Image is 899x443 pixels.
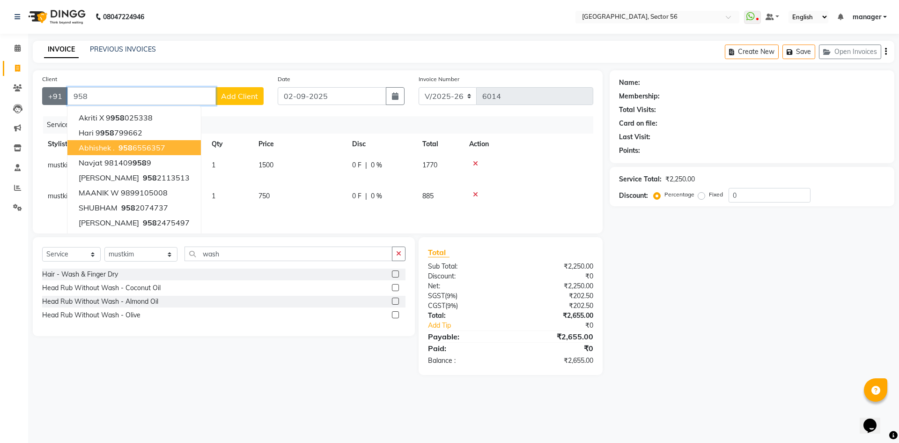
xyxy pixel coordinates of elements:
[619,91,660,101] div: Membership:
[258,161,273,169] span: 1500
[42,87,68,105] button: +91
[619,105,656,115] div: Total Visits:
[346,134,417,155] th: Disc
[365,160,367,170] span: |
[619,174,662,184] div: Service Total:
[422,161,437,169] span: 1770
[258,192,270,200] span: 750
[133,158,147,167] span: 958
[421,291,510,301] div: ( )
[709,190,723,199] label: Fixed
[853,12,881,22] span: manager
[79,233,109,242] span: kanchan
[212,161,215,169] span: 1
[664,190,694,199] label: Percentage
[43,116,600,134] div: Services
[79,173,139,182] span: [PERSON_NAME]
[42,270,118,279] div: Hair - Wash & Finger Dry
[100,128,114,137] span: 958
[619,78,640,88] div: Name:
[428,292,445,300] span: SGST
[111,113,125,122] span: 958
[619,146,640,156] div: Points:
[819,45,881,59] button: Open Invoices
[428,248,449,257] span: Total
[184,247,392,261] input: Search or Scan
[421,321,525,330] a: Add Tip
[206,134,253,155] th: Qty
[510,311,600,321] div: ₹2,655.00
[79,158,103,167] span: navjat
[510,262,600,271] div: ₹2,250.00
[48,192,73,200] span: mustkim
[42,134,136,155] th: Stylist
[121,188,168,197] ngb-highlight: 9899105008
[421,311,510,321] div: Total:
[212,192,215,200] span: 1
[525,321,600,330] div: ₹0
[42,283,161,293] div: Head Rub Without Wash - Coconut Oil
[42,297,158,307] div: Head Rub Without Wash - Almond Oil
[665,174,695,184] div: ₹2,250.00
[79,143,115,152] span: abhishek .
[371,191,382,201] span: 0 %
[79,113,104,122] span: Akriti X
[79,128,94,137] span: hari
[143,218,157,227] span: 958
[782,45,815,59] button: Save
[510,271,600,281] div: ₹0
[117,143,165,152] ngb-highlight: 6556357
[104,158,151,167] ngb-highlight: 981409 9
[44,41,79,58] a: INVOICE
[119,203,168,212] ngb-highlight: 2074737
[725,45,779,59] button: Create New
[67,87,216,105] input: Search by Name/Mobile/Email/Code
[510,281,600,291] div: ₹2,250.00
[510,331,600,342] div: ₹2,655.00
[111,233,158,242] ngb-highlight: 9 692437
[42,75,57,83] label: Client
[118,143,133,152] span: 958
[447,292,456,300] span: 9%
[464,134,593,155] th: Action
[121,203,135,212] span: 958
[352,160,361,170] span: 0 F
[421,281,510,291] div: Net:
[79,188,119,197] span: MAANIK W
[619,119,657,128] div: Card on file:
[421,356,510,366] div: Balance :
[253,134,346,155] th: Price
[106,113,153,122] ngb-highlight: 9 025338
[421,343,510,354] div: Paid:
[143,173,157,182] span: 958
[860,405,890,434] iframe: chat widget
[421,331,510,342] div: Payable:
[116,233,130,242] span: 958
[79,218,139,227] span: [PERSON_NAME]
[365,191,367,201] span: |
[42,310,140,320] div: Head Rub Without Wash - Olive
[79,203,118,212] span: SHUBHAM
[24,4,88,30] img: logo
[422,192,434,200] span: 885
[447,302,456,309] span: 9%
[421,262,510,271] div: Sub Total:
[371,160,382,170] span: 0 %
[421,301,510,311] div: ( )
[510,356,600,366] div: ₹2,655.00
[428,301,445,310] span: CGST
[90,45,156,53] a: PREVIOUS INVOICES
[221,91,258,101] span: Add Client
[510,343,600,354] div: ₹0
[619,132,650,142] div: Last Visit:
[417,134,464,155] th: Total
[103,4,144,30] b: 08047224946
[141,173,190,182] ngb-highlight: 2113513
[421,271,510,281] div: Discount:
[141,218,190,227] ngb-highlight: 2475497
[619,191,648,201] div: Discount:
[215,87,264,105] button: Add Client
[510,291,600,301] div: ₹202.50
[48,161,73,169] span: mustkim
[278,75,290,83] label: Date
